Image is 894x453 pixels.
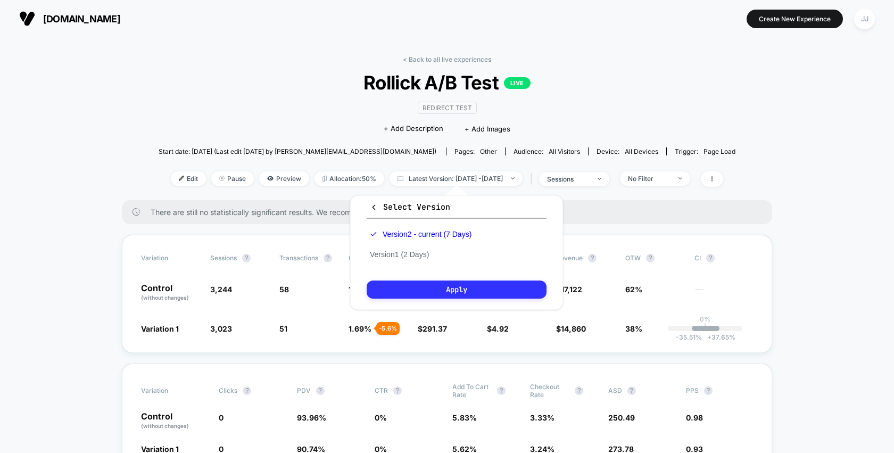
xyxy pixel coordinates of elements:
span: Checkout Rate [530,383,569,399]
img: end [511,177,515,179]
span: Edit [171,171,206,186]
span: 14,860 [561,324,586,333]
span: Start date: [DATE] (Last edit [DATE] by [PERSON_NAME][EMAIL_ADDRESS][DOMAIN_NAME]) [159,147,436,155]
span: CI [694,254,753,262]
span: Transactions [279,254,318,262]
button: ? [497,386,506,395]
span: 3.33 % [530,413,554,422]
button: ? [627,386,636,395]
span: 5.83 % [452,413,477,422]
span: | [528,171,539,187]
span: $ [418,324,447,333]
span: PPS [686,386,699,394]
img: edit [179,176,184,181]
span: Sessions [210,254,237,262]
span: Page Load [703,147,735,155]
button: ? [646,254,655,262]
div: Pages: [454,147,497,155]
span: 58 [279,285,289,294]
span: 62% [625,285,642,294]
button: [DOMAIN_NAME] [16,10,123,27]
button: ? [316,386,325,395]
span: 1.69 % [349,324,371,333]
div: Trigger: [675,147,735,155]
img: end [219,176,225,181]
span: 51 [279,324,287,333]
div: Audience: [514,147,580,155]
span: ASD [608,386,622,394]
button: ? [393,386,402,395]
span: Allocation: 50% [314,171,384,186]
img: Visually logo [19,11,35,27]
span: Clicks [219,386,237,394]
span: + Add Images [465,125,510,133]
button: Apply [367,281,547,299]
span: $ [487,324,509,333]
button: ? [588,254,597,262]
button: JJ [851,8,878,30]
span: [DOMAIN_NAME] [43,13,120,24]
span: All Visitors [549,147,580,155]
span: OTW [625,254,684,262]
span: + [707,333,711,341]
span: (without changes) [141,294,189,301]
span: --- [694,286,753,302]
button: ? [706,254,715,262]
p: | [704,323,706,331]
span: 291.37 [423,324,447,333]
button: Select Version [367,201,547,219]
div: sessions [547,175,590,183]
span: 38% [625,324,642,333]
button: ? [704,386,713,395]
span: + Add Description [384,123,443,134]
p: 0% [700,315,710,323]
span: 4.92 [492,324,509,333]
span: 3,244 [210,285,232,294]
span: Preview [259,171,309,186]
span: CTR [375,386,388,394]
img: end [678,177,682,179]
img: calendar [398,176,403,181]
span: 93.96 % [297,413,326,422]
span: Variation [141,254,200,262]
span: 250.49 [608,413,635,422]
p: Control [141,284,200,302]
button: Version1 (2 Days) [367,250,432,259]
span: 0 % [375,413,387,422]
span: 3,023 [210,324,232,333]
span: Select Version [370,202,450,212]
button: ? [575,386,583,395]
span: PDV [297,386,311,394]
span: 37.65 % [702,333,735,341]
span: 0 [219,413,223,422]
span: Device: [588,147,666,155]
span: -35.51 % [676,333,702,341]
span: Variation [141,383,200,399]
span: Redirect Test [418,102,477,114]
span: Variation 1 [141,324,179,333]
span: Rollick A/B Test [187,71,706,94]
button: ? [324,254,332,262]
p: Control [141,412,208,430]
span: Latest Version: [DATE] - [DATE] [390,171,523,186]
p: LIVE [504,77,531,89]
span: all devices [625,147,658,155]
div: - 5.6 % [376,322,400,335]
button: ? [243,386,251,395]
button: ? [242,254,251,262]
div: JJ [854,9,875,29]
span: $ [556,324,586,333]
span: (without changes) [141,423,189,429]
button: Version2 - current (7 Days) [367,229,475,239]
img: end [598,178,601,180]
span: Add To Cart Rate [452,383,492,399]
span: There are still no statistically significant results. We recommend waiting a few more days [151,208,751,217]
a: < Back to all live experiences [403,55,491,63]
span: other [480,147,497,155]
div: No Filter [628,175,670,183]
span: Pause [211,171,254,186]
img: rebalance [322,176,327,182]
button: Create New Experience [747,10,843,28]
span: 0.98 [686,413,703,422]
